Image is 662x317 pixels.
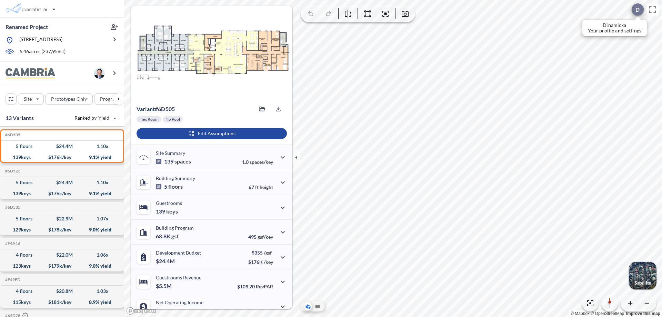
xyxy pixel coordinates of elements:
[139,117,159,122] p: Flex Room
[168,183,183,190] span: floors
[166,208,178,215] span: keys
[24,96,32,102] p: Site
[174,158,191,165] span: spaces
[634,280,651,286] p: Satellite
[156,150,185,156] p: Site Summary
[137,106,155,112] span: Variant
[156,299,203,305] p: Net Operating Income
[156,233,179,240] p: 68.8K
[51,96,87,102] p: Prototypes Only
[4,277,20,282] h5: Click to copy the code
[6,114,34,122] p: 13 Variants
[635,7,640,13] p: D
[626,311,660,316] a: Improve this map
[156,183,183,190] p: 5
[264,259,273,265] span: /key
[156,258,176,265] p: $24.4M
[264,250,272,256] span: /gsf
[591,311,624,316] a: OpenStreetMap
[19,36,62,44] p: [STREET_ADDRESS]
[249,184,273,190] p: 67
[20,48,66,56] p: 5.46 acres ( 237,958 sf)
[256,284,273,289] span: RevPAR
[137,106,175,112] p: # 6d505
[6,23,48,31] p: Renamed Project
[156,158,191,165] p: 139
[94,68,105,79] img: user logo
[588,22,641,28] p: Dinamicka
[137,128,287,139] button: Edit Assumptions
[629,262,656,289] img: Switcher Image
[304,302,312,310] button: Aerial View
[258,308,273,314] span: margin
[248,259,273,265] p: $176K
[258,234,273,240] span: gsf/key
[4,241,20,246] h5: Click to copy the code
[18,93,44,105] button: Site
[165,117,180,122] p: No Pool
[248,250,273,256] p: $355
[156,275,201,280] p: Guestrooms Revenue
[237,284,273,289] p: $109.20
[6,68,55,79] img: BrandImage
[171,233,179,240] span: gsf
[4,169,20,174] h5: Click to copy the code
[156,250,201,256] p: Development Budget
[156,208,178,215] p: 139
[45,93,93,105] button: Prototypes Only
[69,112,121,123] button: Ranked by Yield
[198,130,235,137] p: Edit Assumptions
[98,115,110,121] span: Yield
[4,205,20,210] h5: Click to copy the code
[260,184,273,190] span: height
[250,159,273,165] span: spaces/key
[156,200,182,206] p: Guestrooms
[248,234,273,240] p: 495
[571,311,590,316] a: Mapbox
[4,132,20,137] h5: Click to copy the code
[156,283,173,289] p: $5.5M
[313,302,322,310] button: Site Plan
[629,262,656,289] button: Switcher ImageSatellite
[156,307,173,314] p: $2.2M
[94,93,131,105] button: Program
[244,308,273,314] p: 40.0%
[156,225,194,231] p: Building Program
[100,96,119,102] p: Program
[255,184,259,190] span: ft
[588,28,641,33] p: Your profile and settings
[156,175,195,181] p: Building Summary
[126,307,157,315] a: Mapbox homepage
[242,159,273,165] p: 1.0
